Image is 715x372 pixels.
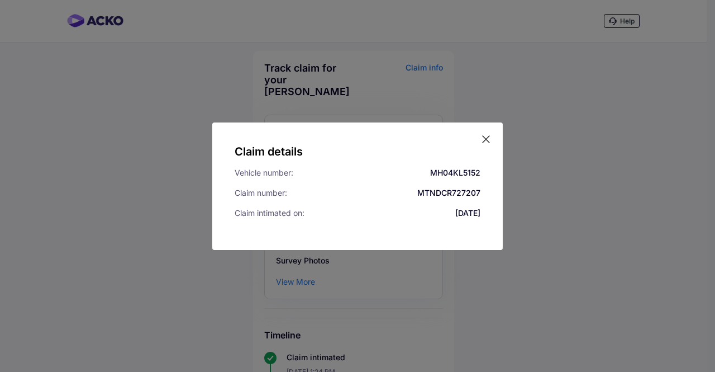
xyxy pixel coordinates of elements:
[430,167,480,178] div: MH04KL5152
[235,187,287,199] div: Claim number:
[235,208,304,219] div: Claim intimated on:
[235,167,293,178] div: Vehicle number:
[455,208,480,219] div: [DATE]
[417,187,480,199] div: MTNDCR727207
[235,145,480,158] h5: Claim details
